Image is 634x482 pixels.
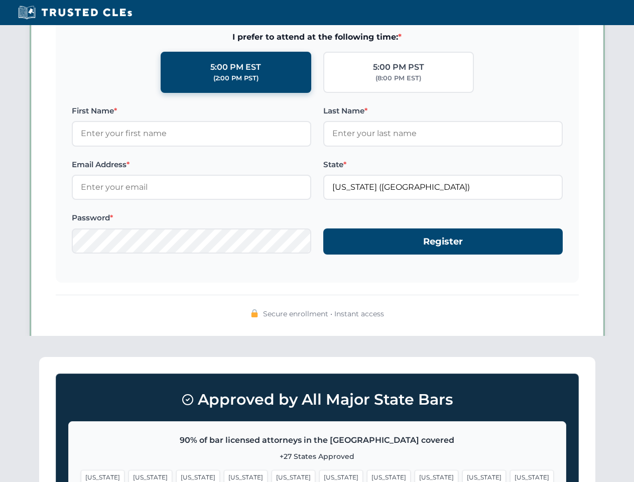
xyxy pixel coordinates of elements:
[323,159,563,171] label: State
[213,73,259,83] div: (2:00 PM PST)
[250,309,259,317] img: 🔒
[323,228,563,255] button: Register
[72,212,311,224] label: Password
[15,5,135,20] img: Trusted CLEs
[68,386,566,413] h3: Approved by All Major State Bars
[375,73,421,83] div: (8:00 PM EST)
[72,31,563,44] span: I prefer to attend at the following time:
[323,121,563,146] input: Enter your last name
[373,61,424,74] div: 5:00 PM PST
[81,451,554,462] p: +27 States Approved
[72,175,311,200] input: Enter your email
[210,61,261,74] div: 5:00 PM EST
[81,434,554,447] p: 90% of bar licensed attorneys in the [GEOGRAPHIC_DATA] covered
[263,308,384,319] span: Secure enrollment • Instant access
[323,175,563,200] input: California (CA)
[72,105,311,117] label: First Name
[72,121,311,146] input: Enter your first name
[72,159,311,171] label: Email Address
[323,105,563,117] label: Last Name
